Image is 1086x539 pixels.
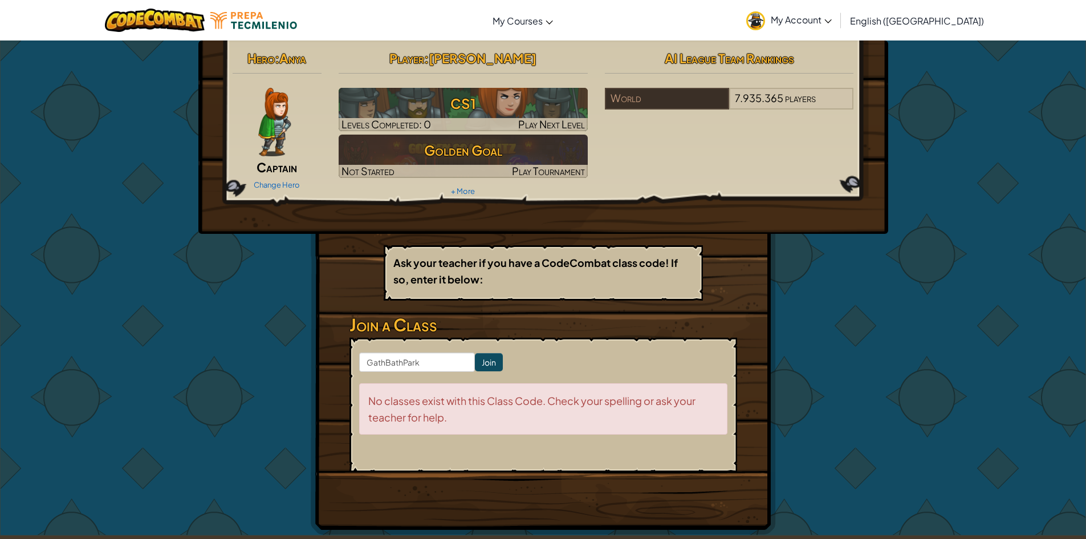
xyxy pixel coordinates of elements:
div: World [605,88,729,110]
span: English ([GEOGRAPHIC_DATA]) [850,15,984,27]
span: My Account [771,14,832,26]
span: AI League Team Rankings [665,50,794,66]
span: [PERSON_NAME] [429,50,536,66]
a: + More [451,187,475,196]
span: Play Tournament [512,164,585,177]
a: Golden GoalNot StartedPlay Tournament [339,135,588,178]
span: Hero [247,50,275,66]
span: : [424,50,429,66]
span: Levels Completed: 0 [341,117,431,131]
h3: CS1 [339,91,588,116]
span: Play Next Level [518,117,585,131]
span: Anya [279,50,306,66]
h3: Join a Class [349,312,737,338]
a: Play Next Level [339,88,588,131]
h3: Golden Goal [339,137,588,163]
a: Change Hero [254,180,300,189]
div: No classes exist with this Class Code. Check your spelling or ask your teacher for help. [359,383,727,435]
input: <Enter Class Code> [359,352,475,372]
span: Player [389,50,424,66]
img: Golden Goal [339,135,588,178]
b: Ask your teacher if you have a CodeCombat class code! If so, enter it below: [393,256,678,286]
img: CS1 [339,88,588,131]
span: My Courses [493,15,543,27]
span: Captain [257,159,297,175]
img: captain-pose.png [258,88,291,156]
span: players [785,91,816,104]
img: avatar [746,11,765,30]
img: Tecmilenio logo [210,12,297,29]
a: My Account [741,2,837,38]
a: English ([GEOGRAPHIC_DATA]) [844,5,990,36]
img: CodeCombat logo [105,9,205,32]
span: Not Started [341,164,394,177]
a: My Courses [487,5,559,36]
span: : [275,50,279,66]
input: Join [475,353,503,371]
span: 7.935.365 [735,91,783,104]
a: World7.935.365players [605,99,854,112]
